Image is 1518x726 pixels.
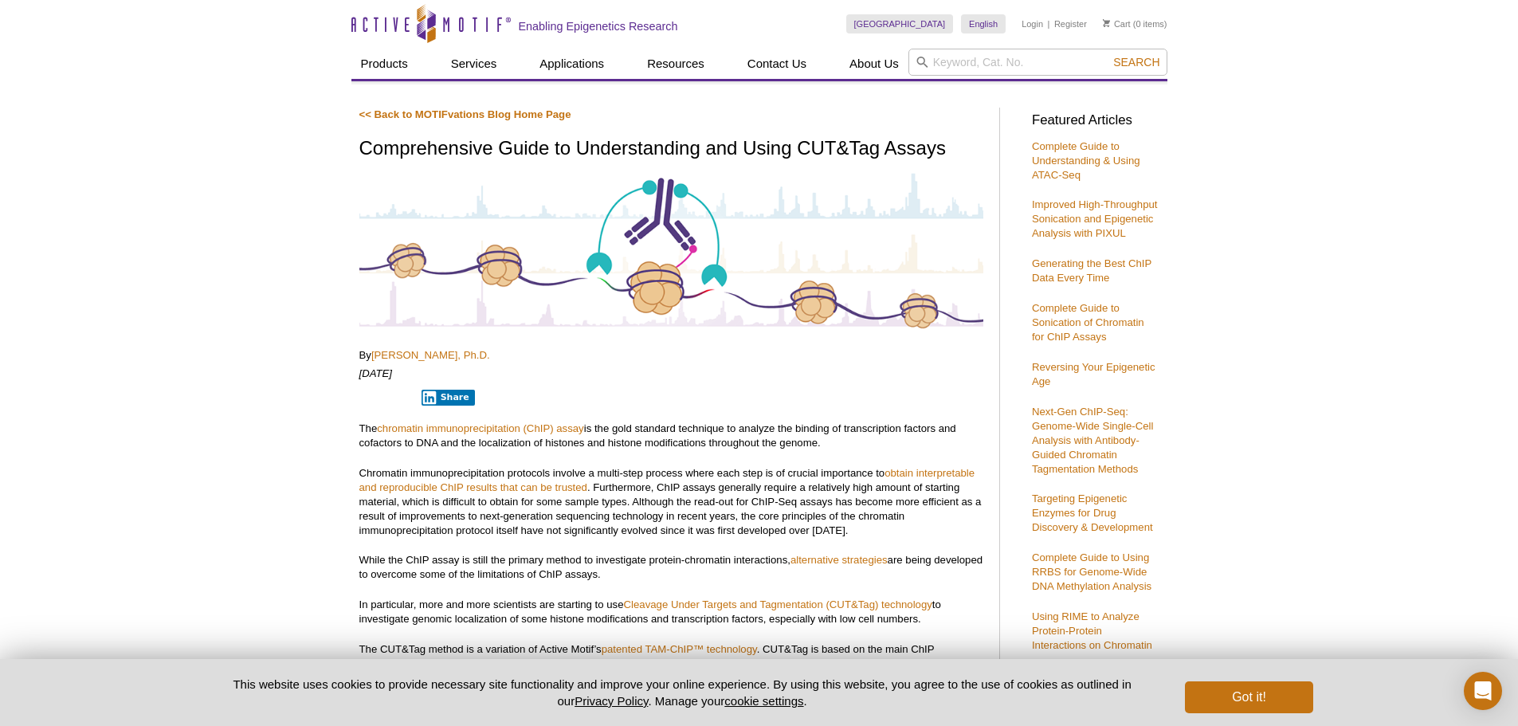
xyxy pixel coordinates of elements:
[575,694,648,708] a: Privacy Policy
[359,598,983,626] p: In particular, more and more scientists are starting to use to investigate genomic localization o...
[1032,551,1151,592] a: Complete Guide to Using RRBS for Genome-Wide DNA Methylation Analysis
[1032,302,1144,343] a: Complete Guide to Sonication of Chromatin for ChIP Assays
[1032,361,1155,387] a: Reversing Your Epigenetic Age
[1464,672,1502,710] div: Open Intercom Messenger
[1103,14,1167,33] li: (0 items)
[206,676,1159,709] p: This website uses cookies to provide necessary site functionality and improve your online experie...
[1054,18,1087,29] a: Register
[1048,14,1050,33] li: |
[359,553,983,582] p: While the ChIP assay is still the primary method to investigate protein-chromatin interactions, a...
[359,467,975,493] a: obtain interpretable and reproducible ChIP results that can be trusted
[1103,19,1110,27] img: Your Cart
[1032,610,1152,651] a: Using RIME to Analyze Protein-Protein Interactions on Chromatin
[1022,18,1043,29] a: Login
[840,49,908,79] a: About Us
[724,694,803,708] button: cookie settings
[1108,55,1164,69] button: Search
[1032,114,1159,128] h3: Featured Articles
[422,390,475,406] button: Share
[1113,56,1159,69] span: Search
[359,389,411,405] iframe: X Post Button
[602,643,757,655] a: patented TAM-ChIP™ technology
[908,49,1167,76] input: Keyword, Cat. No.
[961,14,1006,33] a: English
[1103,18,1131,29] a: Cart
[624,598,932,610] a: Cleavage Under Targets and Tagmentation (CUT&Tag) technology
[530,49,614,79] a: Applications
[519,19,678,33] h2: Enabling Epigenetics Research
[637,49,714,79] a: Resources
[1032,493,1153,533] a: Targeting Epigenetic Enzymes for Drug Discovery & Development
[1032,198,1158,239] a: Improved High-Throughput Sonication and Epigenetic Analysis with PIXUL
[441,49,507,79] a: Services
[359,138,983,161] h1: Comprehensive Guide to Understanding and Using CUT&Tag Assays
[1032,257,1151,284] a: Generating the Best ChIP Data Every Time
[359,171,983,330] img: Antibody-Based Tagmentation Notes
[846,14,954,33] a: [GEOGRAPHIC_DATA]
[359,348,983,363] p: By
[790,554,888,566] a: alternative strategies
[371,349,490,361] a: [PERSON_NAME], Ph.D.
[1032,406,1153,475] a: Next-Gen ChIP-Seq: Genome-Wide Single-Cell Analysis with Antibody-Guided Chromatin Tagmentation M...
[377,422,583,434] a: chromatin immunoprecipitation (ChIP) assay
[738,49,816,79] a: Contact Us
[1185,681,1312,713] button: Got it!
[359,108,571,120] a: << Back to MOTIFvations Blog Home Page
[1032,140,1140,181] a: Complete Guide to Understanding & Using ATAC-Seq
[359,466,983,538] p: Chromatin immunoprecipitation protocols involve a multi-step process where each step is of crucia...
[359,422,983,450] p: The is the gold standard technique to analyze the binding of transcription factors and cofactors ...
[351,49,418,79] a: Products
[359,367,393,379] em: [DATE]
